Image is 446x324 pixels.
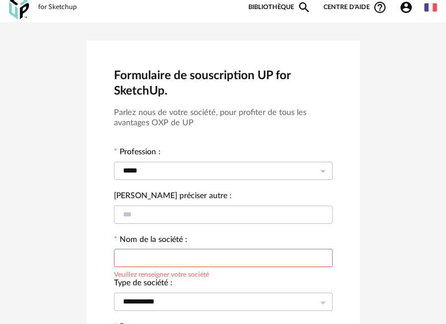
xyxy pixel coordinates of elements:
span: Account Circle icon [399,1,418,14]
h2: Formulaire de souscription UP for SketchUp. [114,68,333,99]
label: Nom de la société : [114,236,187,246]
label: Type de société : [114,279,173,289]
img: fr [424,1,437,14]
span: Account Circle icon [399,1,413,14]
span: Magnify icon [297,1,311,14]
div: for Sketchup [38,3,77,12]
div: Veuillez renseigner votre société [114,269,209,278]
label: Profession : [114,148,161,158]
h3: Parlez nous de votre société, pour profiter de tous les avantages OXP de UP [114,108,333,129]
a: BibliothèqueMagnify icon [248,1,311,14]
span: Help Circle Outline icon [373,1,387,14]
label: [PERSON_NAME] préciser autre : [114,192,232,202]
span: Centre d'aideHelp Circle Outline icon [324,1,387,14]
